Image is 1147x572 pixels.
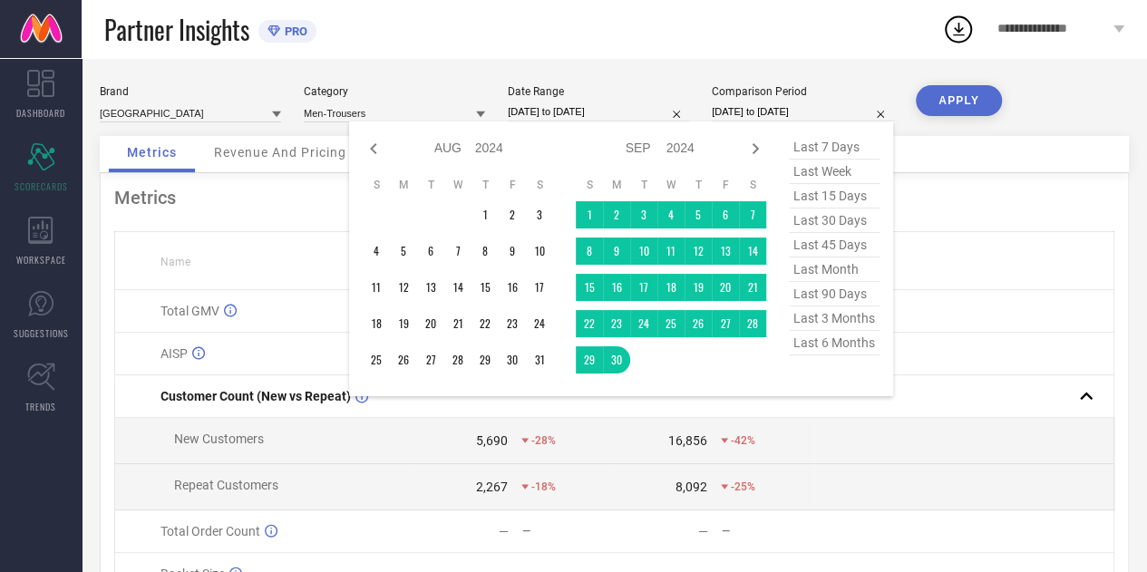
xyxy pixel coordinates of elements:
span: -28% [531,434,556,447]
td: Fri Sep 06 2024 [712,201,739,228]
td: Tue Sep 03 2024 [630,201,657,228]
td: Sun Aug 11 2024 [363,274,390,301]
td: Sat Aug 17 2024 [526,274,553,301]
th: Sunday [363,178,390,192]
span: SUGGESTIONS [14,326,69,340]
td: Wed Aug 14 2024 [444,274,471,301]
td: Fri Aug 09 2024 [499,238,526,265]
span: last 3 months [789,306,880,331]
td: Fri Sep 20 2024 [712,274,739,301]
th: Wednesday [444,178,471,192]
td: Thu Aug 29 2024 [471,346,499,373]
span: last 7 days [789,135,880,160]
td: Tue Aug 13 2024 [417,274,444,301]
td: Tue Aug 06 2024 [417,238,444,265]
th: Monday [603,178,630,192]
span: last month [789,257,880,282]
td: Sat Aug 03 2024 [526,201,553,228]
div: 2,267 [476,480,508,494]
td: Sun Aug 25 2024 [363,346,390,373]
div: — [698,524,708,538]
td: Mon Sep 23 2024 [603,310,630,337]
td: Sat Aug 31 2024 [526,346,553,373]
span: -42% [731,434,755,447]
div: 5,690 [476,433,508,448]
th: Tuesday [417,178,444,192]
div: 8,092 [676,480,707,494]
td: Thu Aug 22 2024 [471,310,499,337]
td: Thu Aug 01 2024 [471,201,499,228]
span: -25% [731,480,755,493]
td: Sun Aug 18 2024 [363,310,390,337]
th: Tuesday [630,178,657,192]
td: Wed Sep 04 2024 [657,201,685,228]
span: Customer Count (New vs Repeat) [160,389,351,403]
div: — [499,524,509,538]
td: Sat Sep 07 2024 [739,201,766,228]
td: Fri Sep 13 2024 [712,238,739,265]
span: Total GMV [160,304,219,318]
td: Sun Sep 29 2024 [576,346,603,373]
input: Select date range [508,102,689,121]
th: Thursday [471,178,499,192]
span: Partner Insights [104,11,249,48]
span: last 15 days [789,184,880,208]
button: APPLY [916,85,1002,116]
td: Wed Aug 28 2024 [444,346,471,373]
span: Revenue And Pricing [214,145,346,160]
span: WORKSPACE [16,253,66,267]
div: — [522,525,614,538]
td: Sat Aug 10 2024 [526,238,553,265]
td: Mon Sep 09 2024 [603,238,630,265]
td: Wed Aug 07 2024 [444,238,471,265]
td: Thu Sep 19 2024 [685,274,712,301]
div: Category [304,85,485,98]
td: Sun Aug 04 2024 [363,238,390,265]
td: Mon Aug 19 2024 [390,310,417,337]
td: Sun Sep 22 2024 [576,310,603,337]
td: Tue Aug 20 2024 [417,310,444,337]
span: TRENDS [25,400,56,413]
span: last 90 days [789,282,880,306]
span: last 45 days [789,233,880,257]
span: PRO [280,24,307,38]
span: New Customers [174,431,264,446]
div: Next month [744,138,766,160]
th: Saturday [526,178,553,192]
span: last week [789,160,880,184]
div: — [722,525,813,538]
td: Tue Sep 24 2024 [630,310,657,337]
div: Brand [100,85,281,98]
td: Mon Aug 05 2024 [390,238,417,265]
td: Wed Aug 21 2024 [444,310,471,337]
td: Fri Aug 16 2024 [499,274,526,301]
span: Repeat Customers [174,478,278,492]
th: Wednesday [657,178,685,192]
td: Mon Sep 02 2024 [603,201,630,228]
th: Sunday [576,178,603,192]
div: 16,856 [668,433,707,448]
td: Mon Sep 16 2024 [603,274,630,301]
div: Open download list [942,13,975,45]
td: Thu Aug 08 2024 [471,238,499,265]
th: Monday [390,178,417,192]
th: Friday [499,178,526,192]
div: Previous month [363,138,384,160]
td: Tue Sep 10 2024 [630,238,657,265]
td: Sun Sep 15 2024 [576,274,603,301]
span: Metrics [127,145,177,160]
td: Mon Aug 26 2024 [390,346,417,373]
span: SCORECARDS [15,179,68,193]
td: Sat Sep 21 2024 [739,274,766,301]
td: Mon Aug 12 2024 [390,274,417,301]
td: Mon Sep 30 2024 [603,346,630,373]
td: Thu Sep 26 2024 [685,310,712,337]
div: Date Range [508,85,689,98]
span: -18% [531,480,556,493]
td: Thu Aug 15 2024 [471,274,499,301]
td: Sat Aug 24 2024 [526,310,553,337]
td: Sun Sep 08 2024 [576,238,603,265]
td: Fri Sep 27 2024 [712,310,739,337]
span: AISP [160,346,188,361]
th: Saturday [739,178,766,192]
